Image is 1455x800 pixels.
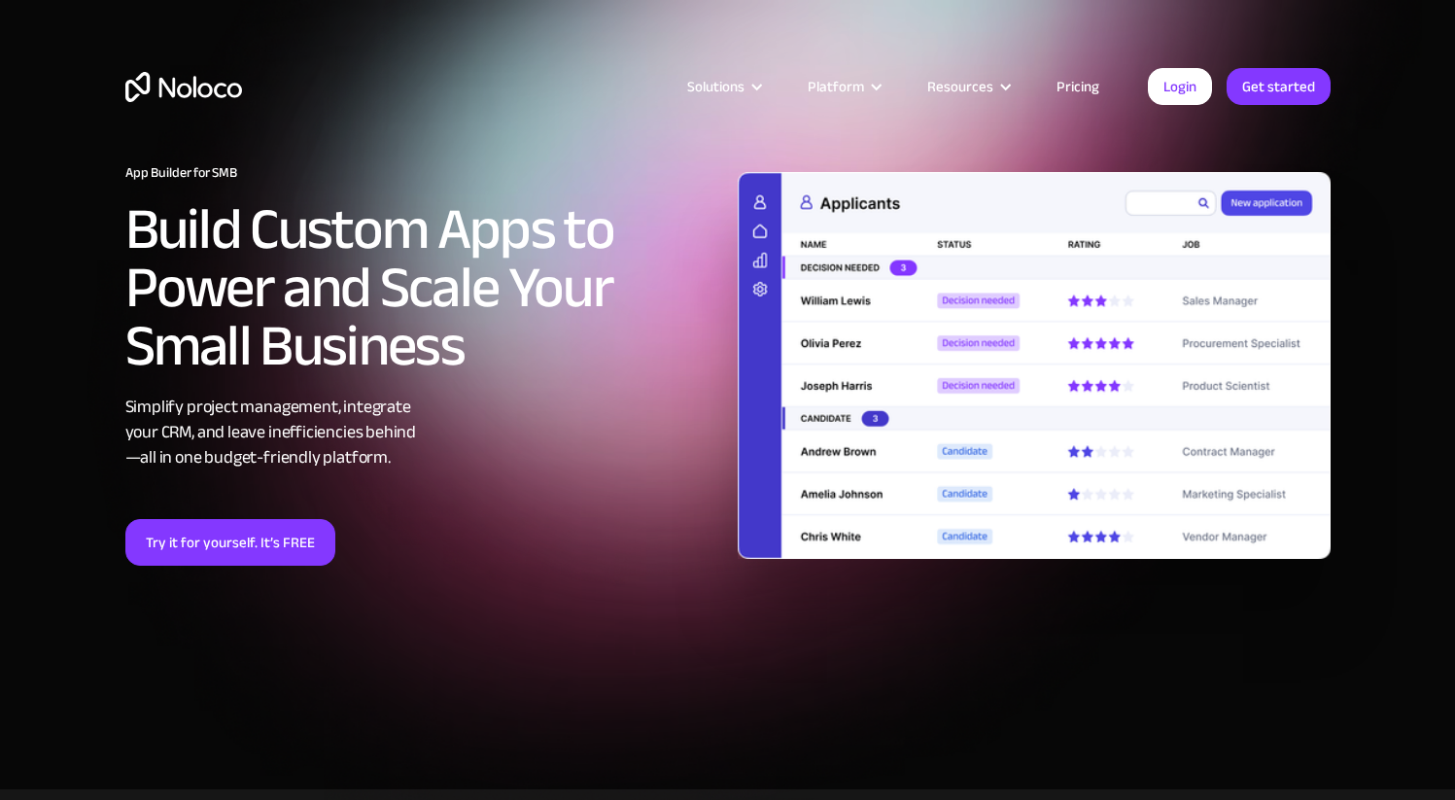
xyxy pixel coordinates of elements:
a: Get started [1227,68,1331,105]
h2: Build Custom Apps to Power and Scale Your Small Business [125,200,718,375]
div: Resources [927,74,993,99]
div: Solutions [663,74,783,99]
div: Resources [903,74,1032,99]
div: Platform [783,74,903,99]
a: Try it for yourself. It’s FREE [125,519,335,566]
a: Login [1148,68,1212,105]
a: Pricing [1032,74,1124,99]
a: home [125,72,242,102]
div: Platform [808,74,864,99]
div: Simplify project management, integrate your CRM, and leave inefficiencies behind —all in one budg... [125,395,718,470]
div: Solutions [687,74,745,99]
